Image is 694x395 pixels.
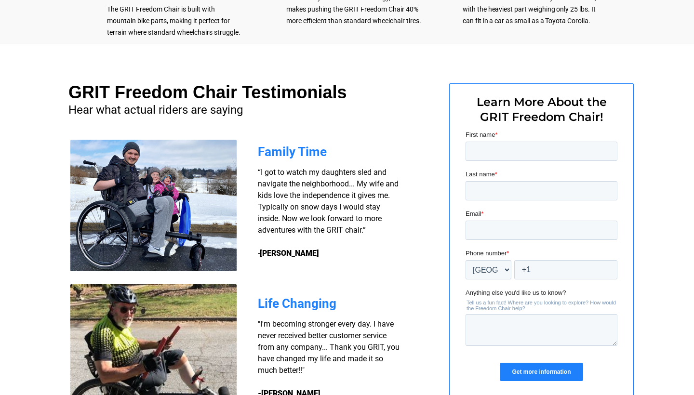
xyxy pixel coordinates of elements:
[466,130,617,389] iframe: Form 0
[258,319,400,375] span: "I'm becoming stronger every day. I have never received better customer service from any company....
[107,5,240,36] span: The GRIT Freedom Chair is built with mountain bike parts, making it perfect for terrain where sta...
[68,103,243,117] span: Hear what actual riders are saying
[260,249,319,258] strong: [PERSON_NAME]
[68,82,347,102] span: GRIT Freedom Chair Testimonials
[258,145,327,159] span: Family Time
[477,95,607,124] span: Learn More About the GRIT Freedom Chair!
[258,168,399,258] span: “I got to watch my daughters sled and navigate the neighborhood... My wife and kids love the inde...
[258,296,336,311] span: Life Changing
